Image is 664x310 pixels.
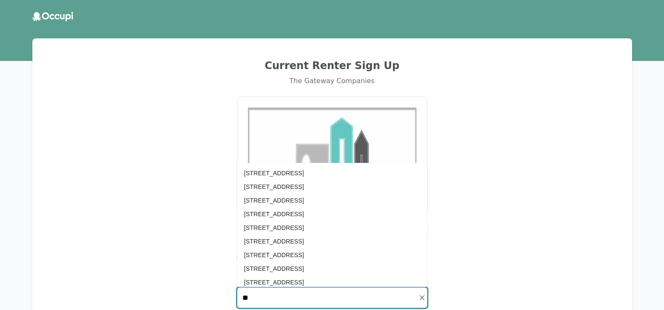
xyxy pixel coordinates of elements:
[237,235,427,248] li: [STREET_ADDRESS]
[248,107,417,203] img: Gateway Management
[237,255,428,267] h4: What is your rental address?
[237,262,427,275] li: [STREET_ADDRESS]
[43,76,622,86] div: The Gateway Companies
[237,275,427,289] li: [STREET_ADDRESS]
[237,268,428,277] p: Enter the address listed on your lease.
[237,287,427,308] input: Start typing...
[416,292,428,304] button: Clear
[237,180,427,194] li: [STREET_ADDRESS]
[237,248,427,262] li: [STREET_ADDRESS]
[237,166,427,180] li: [STREET_ADDRESS]
[43,59,622,72] h2: Current Renter Sign Up
[237,194,427,207] li: [STREET_ADDRESS]
[237,207,427,221] li: [STREET_ADDRESS]
[237,221,427,235] li: [STREET_ADDRESS]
